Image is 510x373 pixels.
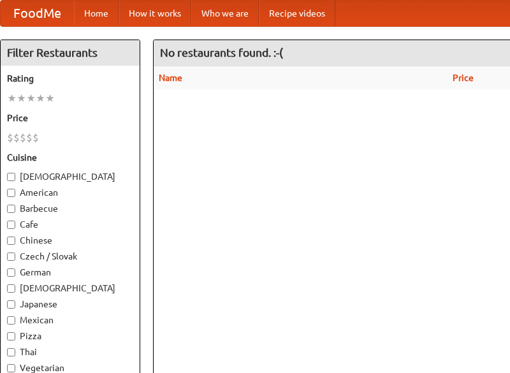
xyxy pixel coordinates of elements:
li: $ [33,131,39,145]
input: Pizza [7,332,15,340]
input: Thai [7,348,15,356]
li: ★ [17,91,26,105]
h5: Price [7,112,133,124]
input: Barbecue [7,205,15,213]
label: American [7,186,133,199]
li: ★ [7,91,17,105]
input: American [7,189,15,197]
h5: Rating [7,72,133,85]
li: $ [26,131,33,145]
li: $ [13,131,20,145]
input: [DEMOGRAPHIC_DATA] [7,284,15,293]
label: [DEMOGRAPHIC_DATA] [7,170,133,183]
label: Mexican [7,314,133,326]
li: ★ [36,91,45,105]
a: How it works [119,1,191,26]
label: Chinese [7,234,133,247]
label: Czech / Slovak [7,250,133,263]
li: ★ [45,91,55,105]
input: [DEMOGRAPHIC_DATA] [7,173,15,181]
input: Vegetarian [7,364,15,372]
label: Barbecue [7,202,133,215]
a: Name [159,73,182,83]
li: $ [7,131,13,145]
a: Recipe videos [259,1,335,26]
a: Price [453,73,474,83]
label: Cafe [7,218,133,231]
a: Home [74,1,119,26]
input: Czech / Slovak [7,252,15,261]
input: German [7,268,15,277]
label: [DEMOGRAPHIC_DATA] [7,282,133,295]
li: ★ [26,91,36,105]
a: FoodMe [1,1,74,26]
h5: Cuisine [7,151,133,164]
label: German [7,266,133,279]
input: Mexican [7,316,15,325]
h4: Filter Restaurants [1,40,140,66]
input: Chinese [7,237,15,245]
label: Pizza [7,330,133,342]
input: Cafe [7,221,15,229]
input: Japanese [7,300,15,309]
label: Thai [7,346,133,358]
ng-pluralize: No restaurants found. :-( [160,47,283,59]
a: Who we are [191,1,259,26]
li: $ [20,131,26,145]
label: Japanese [7,298,133,311]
